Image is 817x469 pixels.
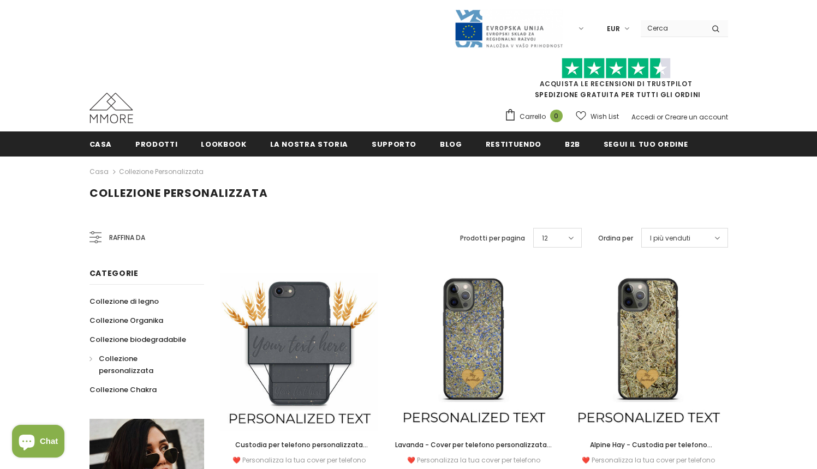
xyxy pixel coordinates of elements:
[270,131,348,156] a: La nostra storia
[604,131,688,156] a: Segui il tuo ordine
[99,353,153,376] span: Collezione personalizzata
[454,9,563,49] img: Javni Razpis
[460,233,525,244] label: Prodotti per pagina
[520,111,546,122] span: Carrello
[504,109,568,125] a: Carrello 0
[135,139,177,149] span: Prodotti
[90,131,112,156] a: Casa
[650,233,690,244] span: I più venduti
[201,139,246,149] span: Lookbook
[542,233,548,244] span: 12
[235,440,368,461] span: Custodia per telefono personalizzata biodegradabile - nera
[440,131,462,156] a: Blog
[90,93,133,123] img: Casi MMORE
[220,439,379,451] a: Custodia per telefono personalizzata biodegradabile - nera
[372,131,416,156] a: supporto
[440,139,462,149] span: Blog
[201,131,246,156] a: Lookbook
[604,139,688,149] span: Segui il tuo ordine
[657,112,663,122] span: or
[90,165,109,178] a: Casa
[9,425,68,460] inbox-online-store-chat: Shopify online store chat
[576,107,619,126] a: Wish List
[90,315,163,326] span: Collezione Organika
[550,110,563,122] span: 0
[486,139,541,149] span: Restituendo
[454,23,563,33] a: Javni Razpis
[270,139,348,149] span: La nostra storia
[395,440,552,461] span: Lavanda - Cover per telefono personalizzata - Regalo personalizzato
[90,292,159,311] a: Collezione di legno
[90,380,157,399] a: Collezione Chakra
[90,296,159,306] span: Collezione di legno
[90,139,112,149] span: Casa
[540,79,693,88] a: Acquista le recensioni di TrustPilot
[90,185,268,201] span: Collezione personalizzata
[395,439,553,451] a: Lavanda - Cover per telefono personalizzata - Regalo personalizzato
[631,112,655,122] a: Accedi
[486,131,541,156] a: Restituendo
[598,233,633,244] label: Ordina per
[119,167,204,176] a: Collezione personalizzata
[565,139,580,149] span: B2B
[135,131,177,156] a: Prodotti
[90,384,157,395] span: Collezione Chakra
[90,268,139,279] span: Categorie
[109,232,145,244] span: Raffina da
[565,131,580,156] a: B2B
[665,112,728,122] a: Creare un account
[90,334,186,345] span: Collezione biodegradabile
[90,311,163,330] a: Collezione Organika
[569,439,727,451] a: Alpine Hay - Custodia per telefono personalizzata - Regalo personalizzato
[641,20,703,36] input: Search Site
[372,139,416,149] span: supporto
[90,349,192,380] a: Collezione personalizzata
[607,23,620,34] span: EUR
[562,58,671,79] img: Fidati di Pilot Stars
[591,111,619,122] span: Wish List
[582,440,715,461] span: Alpine Hay - Custodia per telefono personalizzata - Regalo personalizzato
[504,63,728,99] span: SPEDIZIONE GRATUITA PER TUTTI GLI ORDINI
[90,330,186,349] a: Collezione biodegradabile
